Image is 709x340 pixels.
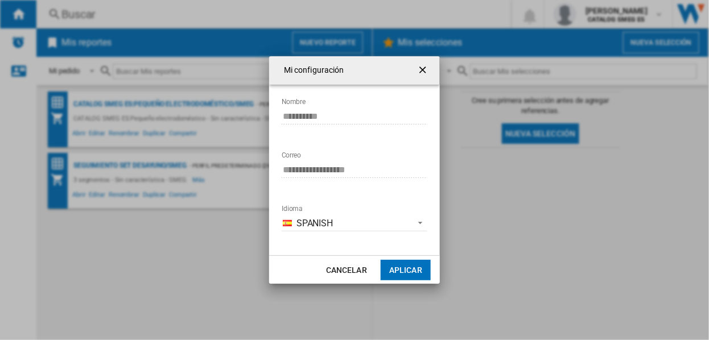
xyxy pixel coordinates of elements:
[381,260,431,280] button: Aplicar
[417,64,431,78] ng-md-icon: getI18NText('BUTTONS.CLOSE_DIALOG')
[296,217,408,230] span: Spanish
[278,65,344,76] h4: Mi configuración
[413,59,435,82] button: getI18NText('BUTTONS.CLOSE_DIALOG')
[321,260,372,280] button: Cancelar
[283,220,292,226] img: es_ES.png
[282,214,427,231] md-select: Idioma: Spanish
